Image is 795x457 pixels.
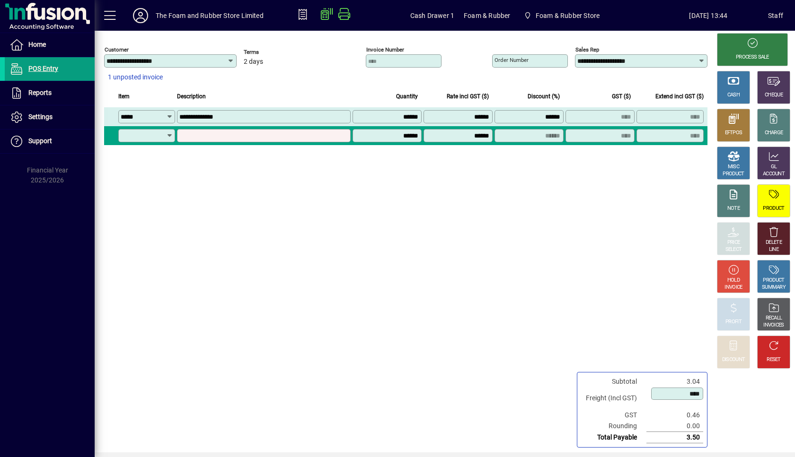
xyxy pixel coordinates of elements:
div: MISC [728,164,739,171]
div: Staff [768,8,783,23]
div: CHARGE [765,129,783,137]
div: PROFIT [725,319,742,326]
span: Foam & Rubber Store [536,8,600,23]
div: SUMMARY [762,284,786,291]
mat-label: Invoice number [366,46,404,53]
span: Settings [28,113,53,121]
span: 1 unposted invoice [108,72,163,82]
div: CASH [727,92,740,99]
div: DELETE [766,239,782,246]
mat-label: Customer [105,46,129,53]
div: LINE [769,246,778,253]
td: 3.04 [646,376,703,387]
a: Support [5,129,95,153]
a: Settings [5,105,95,129]
span: GST ($) [612,91,631,102]
span: Description [177,91,206,102]
td: Subtotal [581,376,646,387]
td: GST [581,410,646,421]
span: Cash Drawer 1 [410,8,454,23]
button: Profile [125,7,156,24]
td: 3.50 [646,432,703,443]
div: RESET [767,356,781,363]
span: [DATE] 13:44 [649,8,768,23]
div: PRODUCT [763,277,784,284]
div: PRODUCT [763,205,784,212]
span: Quantity [396,91,418,102]
span: Reports [28,89,52,96]
span: POS Entry [28,65,58,72]
span: Support [28,137,52,145]
span: Foam & Rubber [464,8,510,23]
div: EFTPOS [725,129,742,137]
button: 1 unposted invoice [104,69,167,86]
td: 0.00 [646,421,703,432]
mat-label: Sales rep [575,46,599,53]
span: Foam & Rubber Store [520,7,603,24]
td: 0.46 [646,410,703,421]
span: Extend incl GST ($) [655,91,704,102]
a: Home [5,33,95,57]
div: INVOICE [724,284,742,291]
div: PROCESS SALE [736,54,769,61]
mat-label: Order number [495,57,529,63]
div: PRODUCT [723,171,744,178]
div: ACCOUNT [763,171,785,178]
span: 2 days [244,58,263,66]
span: Item [118,91,130,102]
div: RECALL [766,315,782,322]
span: Discount (%) [528,91,560,102]
div: DISCOUNT [722,356,745,363]
div: NOTE [727,205,740,212]
span: Terms [244,49,300,55]
td: Freight (Incl GST) [581,387,646,410]
div: HOLD [727,277,740,284]
div: SELECT [725,246,742,253]
a: Reports [5,81,95,105]
div: The Foam and Rubber Store Limited [156,8,264,23]
td: Rounding [581,421,646,432]
div: GL [771,164,777,171]
div: CHEQUE [765,92,783,99]
span: Home [28,41,46,48]
div: INVOICES [763,322,784,329]
span: Rate incl GST ($) [447,91,489,102]
div: PRICE [727,239,740,246]
td: Total Payable [581,432,646,443]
